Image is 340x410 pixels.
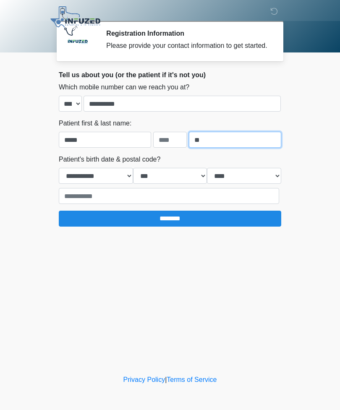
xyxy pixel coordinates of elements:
[50,6,100,36] img: Infuzed IV Therapy Logo
[167,376,217,383] a: Terms of Service
[59,71,281,79] h2: Tell us about you (or the patient if it's not you)
[59,118,131,128] label: Patient first & last name:
[165,376,167,383] a: |
[106,41,269,51] div: Please provide your contact information to get started.
[65,29,90,55] img: Agent Avatar
[123,376,165,383] a: Privacy Policy
[59,82,189,92] label: Which mobile number can we reach you at?
[59,154,160,165] label: Patient's birth date & postal code?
